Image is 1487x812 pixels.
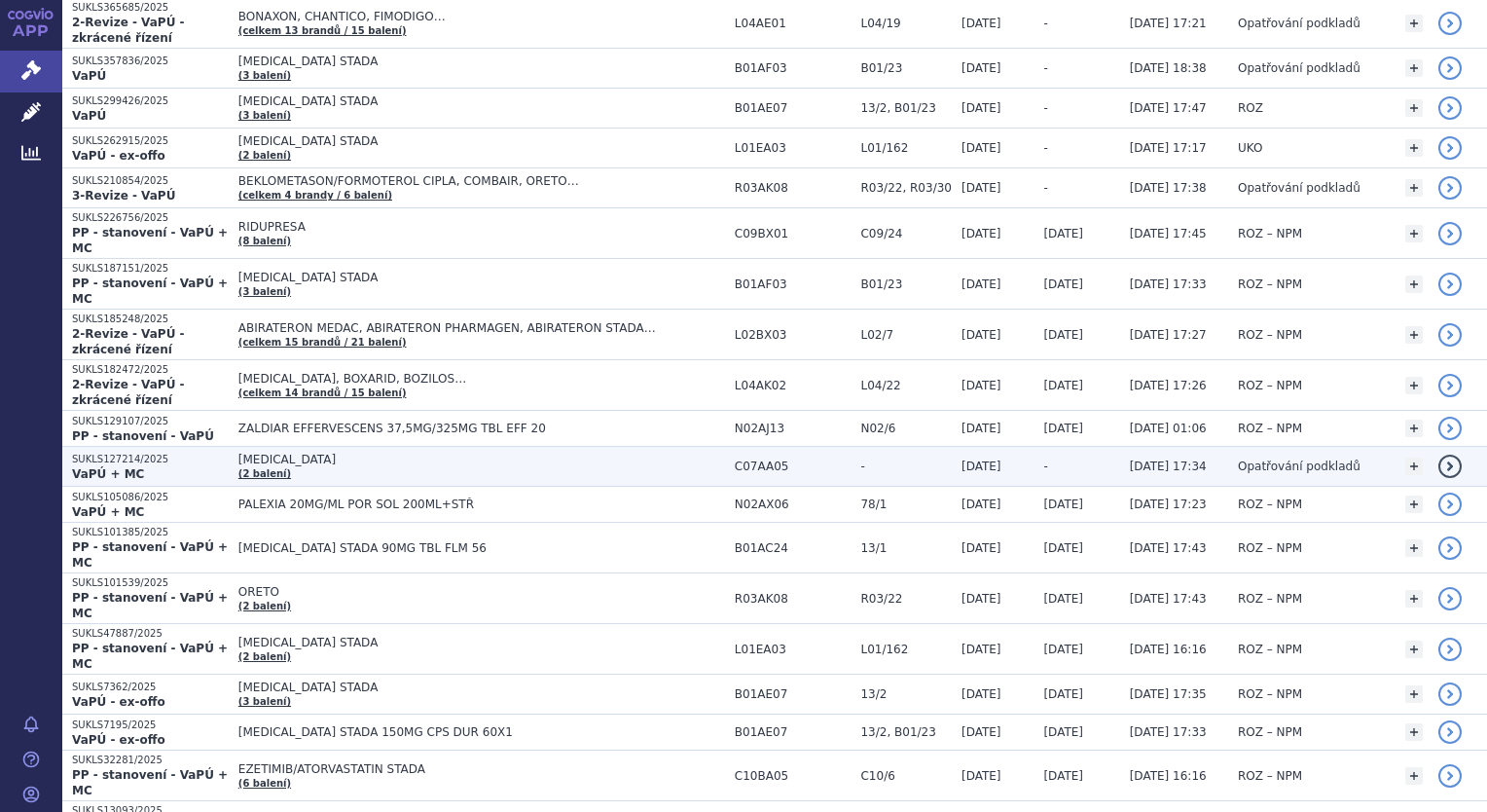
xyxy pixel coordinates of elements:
[961,17,1001,30] span: [DATE]
[1238,379,1302,392] span: ROZ – NPM
[860,422,951,435] span: N02/6
[1043,277,1083,291] span: [DATE]
[735,769,852,783] span: C10BA05
[961,769,1001,783] span: [DATE]
[72,327,185,356] strong: 2-Revize - VaPÚ - zkrácené řízení
[72,642,228,671] strong: PP - stanovení - VaPÚ + MC
[735,61,852,75] span: B01AF03
[1405,685,1423,703] a: +
[1043,101,1047,115] span: -
[961,227,1001,240] span: [DATE]
[238,696,291,707] a: (3 balení)
[1130,769,1207,783] span: [DATE] 16:16
[735,725,852,739] span: B01AE07
[1438,374,1462,397] a: detail
[72,134,229,148] p: SUKLS262915/2025
[1238,181,1360,195] span: Opatřování podkladů
[72,733,165,747] strong: VaPÚ - ex-offo
[238,236,291,246] a: (8 balení)
[1043,643,1083,656] span: [DATE]
[1130,460,1207,473] span: [DATE] 17:34
[1405,641,1423,658] a: +
[1130,592,1207,606] span: [DATE] 17:43
[72,627,229,641] p: SUKLS47887/2025
[238,271,725,284] span: [MEDICAL_DATA] STADA
[72,16,185,45] strong: 2-Revize - VaPÚ - zkrácené řízení
[1438,683,1462,706] a: detail
[1043,687,1083,701] span: [DATE]
[238,190,392,201] a: (celkem 4 brandy / 6 balení)
[1130,181,1207,195] span: [DATE] 17:38
[1043,227,1083,240] span: [DATE]
[961,101,1001,115] span: [DATE]
[238,541,725,555] span: [MEDICAL_DATA] STADA 90MG TBL FLM 56
[1438,493,1462,516] a: detail
[72,226,228,255] strong: PP - stanovení - VaPÚ + MC
[238,150,291,161] a: (2 balení)
[735,498,852,511] span: N02AX06
[72,768,228,797] strong: PP - stanovení - VaPÚ + MC
[1438,136,1462,160] a: detail
[238,174,725,188] span: BEKLOMETASON/FORMOTEROL CIPLA, COMBAIR, ORETO…
[1405,59,1423,77] a: +
[1238,328,1302,342] span: ROZ – NPM
[961,61,1001,75] span: [DATE]
[1438,536,1462,560] a: detail
[72,378,185,407] strong: 2-Revize - VaPÚ - zkrácené řízení
[72,109,106,123] strong: VaPÚ
[1405,539,1423,557] a: +
[1405,590,1423,608] a: +
[72,719,229,732] p: SUKLS7195/2025
[735,101,852,115] span: B01AE07
[1405,179,1423,197] a: +
[238,220,725,234] span: RIDUPRESA
[860,725,951,739] span: 13/2, B01/23
[1438,455,1462,478] a: detail
[735,687,852,701] span: B01AE07
[1438,323,1462,347] a: detail
[1438,222,1462,245] a: detail
[860,379,951,392] span: L04/22
[961,498,1001,511] span: [DATE]
[238,321,725,335] span: ABIRATERON MEDAC, ABIRATERON PHARMAGEN, ABIRATERON STADA…
[72,149,165,163] strong: VaPÚ - ex-offo
[1405,723,1423,741] a: +
[238,601,291,611] a: (2 balení)
[1130,17,1207,30] span: [DATE] 17:21
[1405,15,1423,32] a: +
[1130,61,1207,75] span: [DATE] 18:38
[860,460,951,473] span: -
[735,17,852,30] span: L04AE01
[72,262,229,276] p: SUKLS187151/2025
[72,591,228,620] strong: PP - stanovení - VaPÚ + MC
[735,592,852,606] span: R03AK08
[1043,328,1083,342] span: [DATE]
[1130,141,1207,155] span: [DATE] 17:17
[1238,643,1302,656] span: ROZ – NPM
[860,277,951,291] span: B01/23
[735,277,852,291] span: B01AF03
[1043,61,1047,75] span: -
[961,541,1001,555] span: [DATE]
[1043,141,1047,155] span: -
[860,328,951,342] span: L02/7
[860,61,951,75] span: B01/23
[1238,61,1360,75] span: Opatřování podkladů
[1043,725,1083,739] span: [DATE]
[1438,417,1462,440] a: detail
[860,643,951,656] span: L01/162
[238,585,725,599] span: ORETO
[72,363,229,377] p: SUKLS182472/2025
[1405,99,1423,117] a: +
[1405,377,1423,394] a: +
[72,540,228,570] strong: PP - stanovení - VaPÚ + MC
[72,55,229,68] p: SUKLS357836/2025
[1043,769,1083,783] span: [DATE]
[961,460,1001,473] span: [DATE]
[860,101,951,115] span: 13/2, B01/23
[72,94,229,108] p: SUKLS299426/2025
[961,643,1001,656] span: [DATE]
[1405,458,1423,475] a: +
[238,681,725,694] span: [MEDICAL_DATA] STADA
[1405,326,1423,344] a: +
